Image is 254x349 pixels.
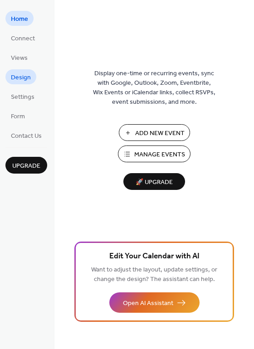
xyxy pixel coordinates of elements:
a: Settings [5,89,40,104]
span: Settings [11,92,34,102]
span: Want to adjust the layout, update settings, or change the design? The assistant can help. [91,264,217,286]
button: Add New Event [119,124,190,141]
span: Edit Your Calendar with AI [109,250,200,263]
span: Form [11,112,25,121]
button: Upgrade [5,157,47,174]
span: Display one-time or recurring events, sync with Google, Outlook, Zoom, Eventbrite, Wix Events or ... [93,69,215,107]
button: Open AI Assistant [109,292,200,313]
span: Open AI Assistant [123,299,173,308]
span: Manage Events [134,150,185,160]
button: Manage Events [118,145,190,162]
a: Design [5,69,36,84]
a: Form [5,108,30,123]
a: Home [5,11,34,26]
span: Connect [11,34,35,44]
span: Design [11,73,31,82]
button: 🚀 Upgrade [123,173,185,190]
a: Views [5,50,33,65]
span: Views [11,53,28,63]
span: Add New Event [135,129,185,138]
span: Upgrade [12,161,40,171]
span: Contact Us [11,131,42,141]
span: 🚀 Upgrade [129,176,180,189]
span: Home [11,15,28,24]
a: Connect [5,30,40,45]
a: Contact Us [5,128,47,143]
